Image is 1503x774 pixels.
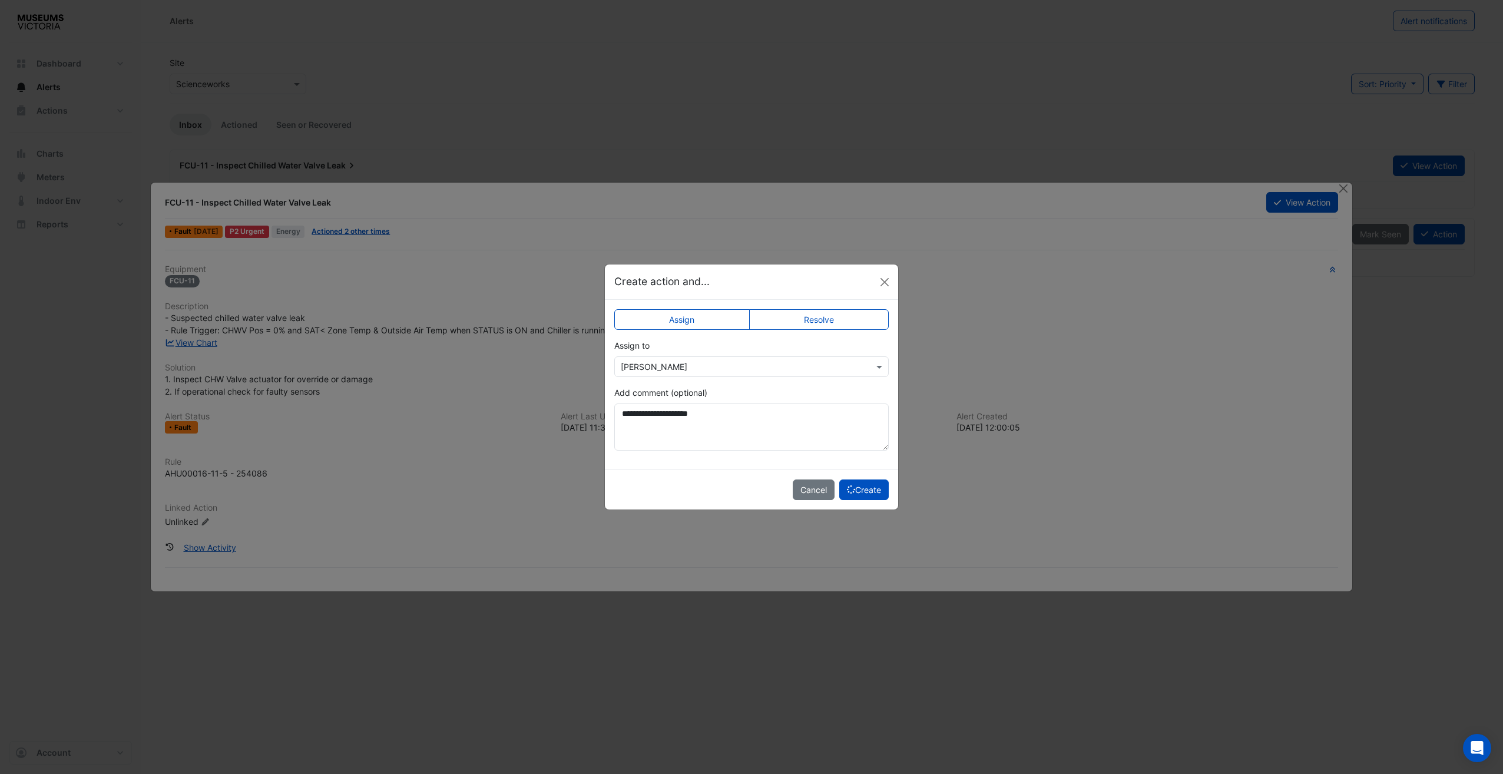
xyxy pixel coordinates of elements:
button: Close [876,273,893,291]
div: Open Intercom Messenger [1463,734,1491,762]
button: Create [839,479,889,500]
label: Resolve [749,309,889,330]
button: Cancel [793,479,835,500]
label: Assign to [614,339,650,352]
label: Add comment (optional) [614,386,707,399]
label: Assign [614,309,750,330]
h5: Create action and... [614,274,710,289]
